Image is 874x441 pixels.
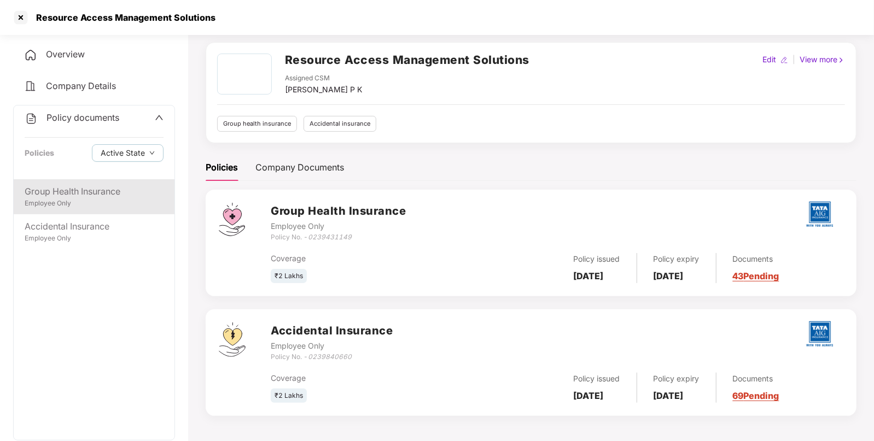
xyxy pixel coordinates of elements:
[271,389,307,403] div: ₹2 Lakhs
[733,271,779,281] a: 43 Pending
[654,253,700,265] div: Policy expiry
[271,372,462,384] div: Coverage
[271,340,393,352] div: Employee Only
[271,252,462,264] div: Coverage
[574,271,604,281] b: [DATE]
[46,112,119,123] span: Policy documents
[149,150,155,156] span: down
[217,116,297,132] div: Group health insurance
[285,84,362,96] div: [PERSON_NAME] P K
[255,161,344,174] div: Company Documents
[654,271,684,281] b: [DATE]
[219,322,246,357] img: svg+xml;base64,PHN2ZyB4bWxucz0iaHR0cDovL3d3dy53My5vcmcvMjAwMC9zdmciIHdpZHRoPSI0OS4zMjEiIGhlaWdodD...
[304,116,376,132] div: Accidental insurance
[271,203,406,220] h3: Group Health Insurance
[25,112,38,125] img: svg+xml;base64,PHN2ZyB4bWxucz0iaHR0cDovL3d3dy53My5vcmcvMjAwMC9zdmciIHdpZHRoPSIyNCIgaGVpZ2h0PSIyNC...
[285,51,529,69] h2: Resource Access Management Solutions
[271,322,393,339] h3: Accidental Insurance
[733,390,779,401] a: 69 Pending
[92,144,164,162] button: Active Statedown
[760,54,778,66] div: Edit
[797,54,847,66] div: View more
[780,56,788,64] img: editIcon
[25,198,164,209] div: Employee Only
[25,185,164,198] div: Group Health Insurance
[308,352,352,361] i: 0239840660
[25,147,54,159] div: Policies
[271,232,406,243] div: Policy No. -
[219,203,245,236] img: svg+xml;base64,PHN2ZyB4bWxucz0iaHR0cDovL3d3dy53My5vcmcvMjAwMC9zdmciIHdpZHRoPSI0Ny43MTQiIGhlaWdodD...
[271,220,406,232] div: Employee Only
[46,80,116,91] span: Company Details
[24,49,37,62] img: svg+xml;base64,PHN2ZyB4bWxucz0iaHR0cDovL3d3dy53My5vcmcvMjAwMC9zdmciIHdpZHRoPSIyNCIgaGVpZ2h0PSIyNC...
[155,113,164,122] span: up
[801,315,839,353] img: tatag.png
[574,253,620,265] div: Policy issued
[46,49,85,60] span: Overview
[837,56,845,64] img: rightIcon
[574,373,620,385] div: Policy issued
[733,253,779,265] div: Documents
[654,390,684,401] b: [DATE]
[285,73,362,84] div: Assigned CSM
[271,269,307,284] div: ₹2 Lakhs
[574,390,604,401] b: [DATE]
[308,233,352,241] i: 0239431149
[206,161,238,174] div: Policies
[25,233,164,244] div: Employee Only
[790,54,797,66] div: |
[654,373,700,385] div: Policy expiry
[801,195,839,233] img: tatag.png
[24,80,37,93] img: svg+xml;base64,PHN2ZyB4bWxucz0iaHR0cDovL3d3dy53My5vcmcvMjAwMC9zdmciIHdpZHRoPSIyNCIgaGVpZ2h0PSIyNC...
[25,220,164,233] div: Accidental Insurance
[101,147,145,159] span: Active State
[30,12,215,23] div: Resource Access Management Solutions
[271,352,393,362] div: Policy No. -
[733,373,779,385] div: Documents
